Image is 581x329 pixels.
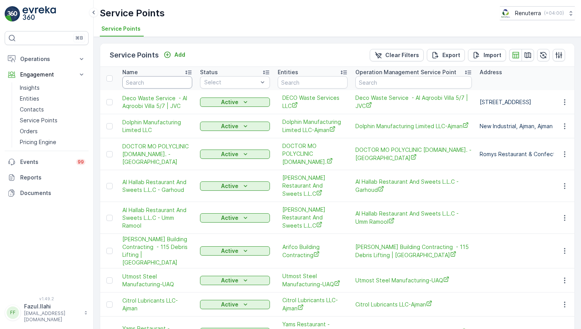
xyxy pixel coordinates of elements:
[480,68,502,76] p: Address
[468,49,506,61] button: Import
[500,9,512,17] img: Screenshot_2024-07-26_at_13.33.01.png
[355,210,472,226] a: Al Hallab Restaurant And Sweets L.L.C - Umm Ramool
[122,273,192,288] a: Utmost Steel Manufacturing-UAQ
[282,94,343,110] span: DECO Waste Services LLC
[282,243,343,259] span: Arifco Building Contracting
[355,300,472,308] a: Citrol Lubricants LLC-Ajman
[17,126,89,137] a: Orders
[122,68,138,76] p: Name
[278,76,348,89] input: Search
[204,78,258,86] p: Select
[20,138,56,146] p: Pricing Engine
[355,76,472,89] input: Search
[200,300,270,309] button: Active
[221,301,238,308] p: Active
[122,235,192,266] span: [PERSON_NAME] Building Contracting - 115 Debris Lifting | [GEOGRAPHIC_DATA]
[282,296,343,312] a: Citrol Lubricants LLC-Ajman
[75,35,83,41] p: ⌘B
[200,246,270,256] button: Active
[278,68,298,76] p: Entities
[20,95,39,103] p: Entities
[221,98,238,106] p: Active
[100,7,165,19] p: Service Points
[20,158,71,166] p: Events
[20,189,85,197] p: Documents
[355,146,472,162] a: DOCTOR MO POLYCLINIC L.LC. - Sheikh Zayed Road
[221,182,238,190] p: Active
[282,174,343,198] span: [PERSON_NAME] Restaurant And Sweets L.L.C
[5,296,89,301] span: v 1.49.2
[355,276,472,284] a: Utmost Steel Manufacturing-UAQ
[122,235,192,266] a: Arifco Building Contracting - 115 Debris Lifting | Barari
[221,247,238,255] p: Active
[355,178,472,194] a: Al Hallab Restaurant And Sweets L.L.C - Garhoud
[17,115,89,126] a: Service Points
[282,118,343,134] a: Dolphin Manufacturing Limited LLC-Ajman
[5,67,89,82] button: Engagement
[7,306,19,319] div: FF
[282,272,343,288] a: Utmost Steel Manufacturing-UAQ
[355,122,472,130] a: Dolphin Manufacturing Limited LLC-Ajman
[106,215,113,221] div: Toggle Row Selected
[122,118,192,134] span: Dolphin Manufacturing Limited LLC
[122,143,192,166] span: DOCTOR MO POLYCLINIC [DOMAIN_NAME]. - [GEOGRAPHIC_DATA]
[5,154,89,170] a: Events99
[20,71,73,78] p: Engagement
[5,6,20,22] img: logo
[101,25,141,33] span: Service Points
[122,143,192,166] a: DOCTOR MO POLYCLINIC L.LC. - Sheikh Zayed Road
[174,51,185,59] p: Add
[17,104,89,115] a: Contacts
[23,6,56,22] img: logo_light-DOdMpM7g.png
[106,123,113,129] div: Toggle Row Selected
[160,50,188,59] button: Add
[200,213,270,223] button: Active
[106,301,113,308] div: Toggle Row Selected
[17,82,89,93] a: Insights
[122,76,192,89] input: Search
[110,50,159,61] p: Service Points
[106,183,113,189] div: Toggle Row Selected
[106,277,113,284] div: Toggle Row Selected
[78,159,84,165] p: 99
[122,206,192,230] a: Al Hallab Restaurant And Sweets L.L.C - Umm Ramool
[20,84,40,92] p: Insights
[17,93,89,104] a: Entities
[122,297,192,312] a: Citrol Lubricants LLC-Ajman
[282,142,343,166] span: DOCTOR MO POLYCLINIC [DOMAIN_NAME].
[221,150,238,158] p: Active
[385,51,419,59] p: Clear Filters
[355,68,456,76] p: Operation Management Service Point
[515,9,541,17] p: Renuterra
[24,310,80,323] p: [EMAIL_ADDRESS][DOMAIN_NAME]
[200,97,270,107] button: Active
[17,137,89,148] a: Pricing Engine
[200,150,270,159] button: Active
[5,51,89,67] button: Operations
[122,178,192,194] a: Al Hallab Restaurant And Sweets L.L.C - Garhoud
[221,214,238,222] p: Active
[20,117,57,124] p: Service Points
[122,94,192,110] a: Deco Waste Service - Al Aqroobi Villa 5/7 | JVC
[24,303,80,310] p: Fazul.Ilahi
[355,243,472,259] span: [PERSON_NAME] Building Contracting - 115 Debris Lifting | [GEOGRAPHIC_DATA]
[282,206,343,230] span: [PERSON_NAME] Restaurant And Sweets L.L.C
[5,185,89,201] a: Documents
[20,55,73,63] p: Operations
[282,174,343,198] a: Al Hallab Restaurant And Sweets L.L.C
[20,127,38,135] p: Orders
[106,99,113,105] div: Toggle Row Selected
[544,10,564,16] p: ( +04:00 )
[355,94,472,110] a: Deco Waste Service - Al Aqroobi Villa 5/7 | JVC
[200,181,270,191] button: Active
